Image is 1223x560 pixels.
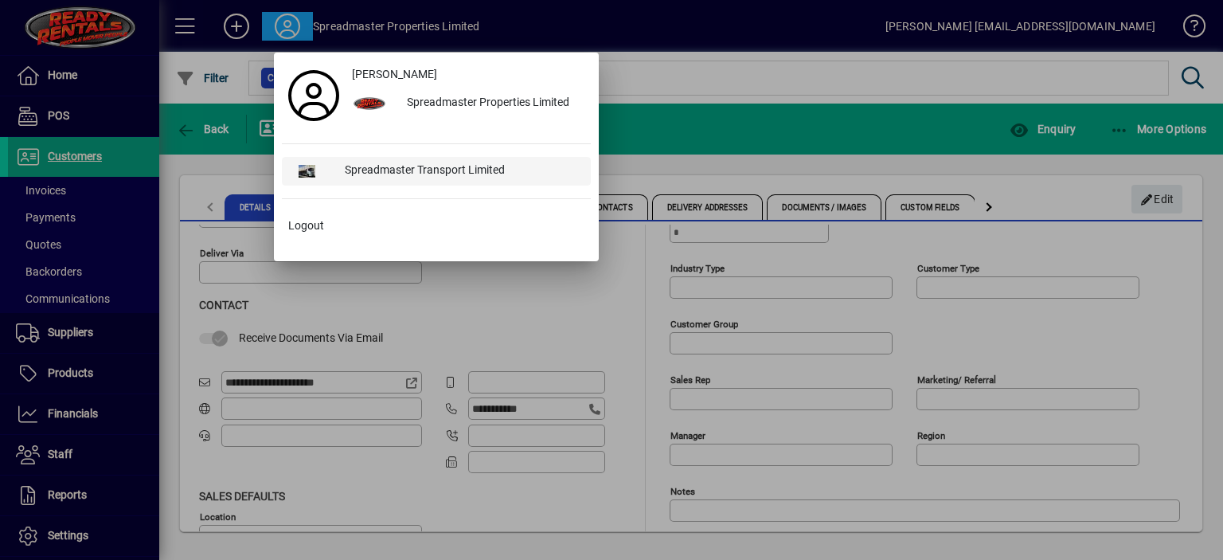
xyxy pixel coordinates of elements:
a: Profile [282,81,346,110]
span: [PERSON_NAME] [352,66,437,83]
div: Spreadmaster Transport Limited [332,157,591,186]
button: Logout [282,212,591,241]
div: Spreadmaster Properties Limited [394,89,591,118]
button: Spreadmaster Properties Limited [346,89,591,118]
a: [PERSON_NAME] [346,61,591,89]
button: Spreadmaster Transport Limited [282,157,591,186]
span: Logout [288,217,324,234]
